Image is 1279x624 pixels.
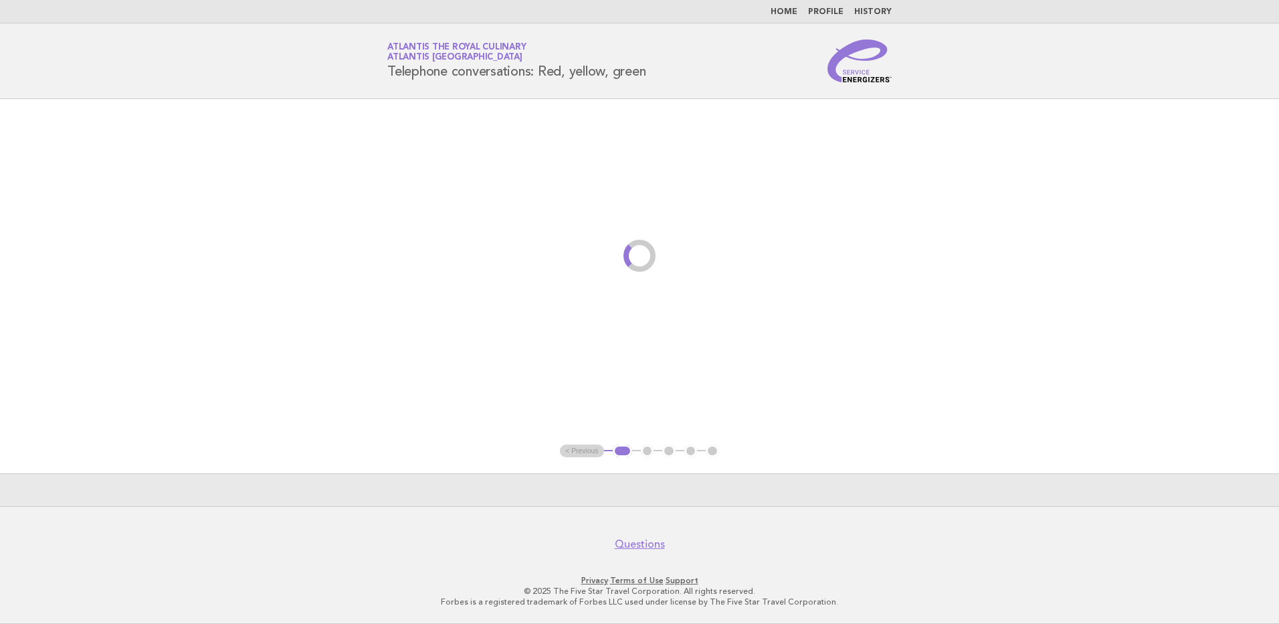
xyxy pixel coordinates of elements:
a: Home [771,8,797,16]
a: Terms of Use [610,576,664,585]
a: Atlantis the Royal CulinaryAtlantis [GEOGRAPHIC_DATA] [387,43,526,62]
p: © 2025 The Five Star Travel Corporation. All rights reserved. [230,586,1049,597]
a: History [854,8,892,16]
h1: Telephone conversations: Red, yellow, green [387,44,646,78]
img: Service Energizers [827,40,892,82]
span: Atlantis [GEOGRAPHIC_DATA] [387,54,522,62]
a: Profile [808,8,844,16]
a: Privacy [581,576,608,585]
a: Questions [615,538,665,551]
p: Forbes is a registered trademark of Forbes LLC used under license by The Five Star Travel Corpora... [230,597,1049,607]
p: · · [230,575,1049,586]
a: Support [666,576,698,585]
